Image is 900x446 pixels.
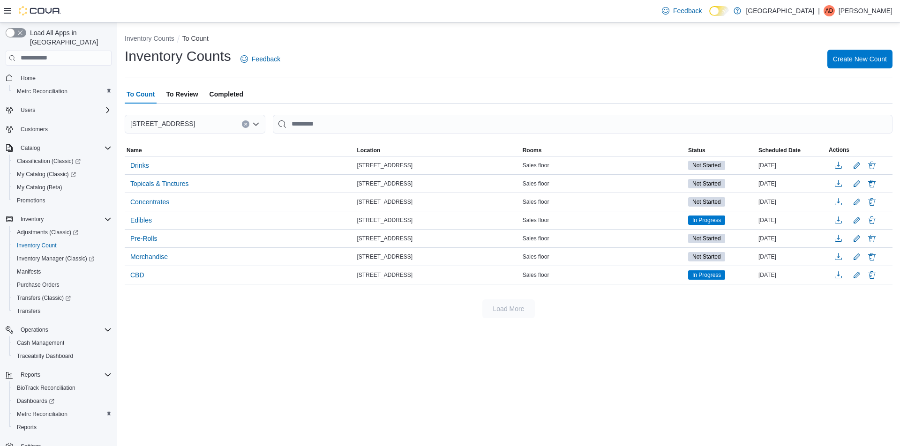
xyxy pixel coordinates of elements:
button: Catalog [17,142,44,154]
span: Dashboards [13,395,112,407]
a: My Catalog (Classic) [13,169,80,180]
button: Delete [866,215,877,226]
img: Cova [19,6,61,15]
a: Transfers (Classic) [9,291,115,305]
a: Transfers (Classic) [13,292,75,304]
div: [DATE] [757,196,827,208]
span: Not Started [688,179,725,188]
button: Inventory [2,213,115,226]
input: This is a search bar. After typing your query, hit enter to filter the results lower in the page. [273,115,892,134]
span: Transfers [17,307,40,315]
span: Concentrates [130,197,169,207]
button: Delete [866,178,877,189]
div: [DATE] [757,178,827,189]
span: Adjustments (Classic) [13,227,112,238]
a: Customers [17,124,52,135]
button: Delete [866,269,877,281]
span: Topicals & Tinctures [130,179,189,188]
button: Topicals & Tinctures [127,177,193,191]
a: Home [17,73,39,84]
span: Metrc Reconciliation [13,86,112,97]
span: In Progress [688,270,725,280]
a: Dashboards [13,395,58,407]
p: [GEOGRAPHIC_DATA] [746,5,814,16]
button: Delete [866,233,877,244]
span: In Progress [692,216,721,224]
span: Home [17,72,112,84]
span: [STREET_ADDRESS] [130,118,195,129]
span: Reports [13,422,112,433]
span: Metrc Reconciliation [13,409,112,420]
a: Metrc Reconciliation [13,86,71,97]
input: Dark Mode [709,6,729,16]
a: My Catalog (Beta) [13,182,66,193]
button: Edit count details [851,231,862,245]
span: Not Started [692,161,721,170]
button: Delete [866,251,877,262]
button: Delete [866,160,877,171]
span: Scheduled Date [758,147,801,154]
span: AD [825,5,833,16]
span: Not Started [688,161,725,170]
span: Manifests [17,268,41,275]
span: Catalog [21,144,40,152]
span: Load More [493,304,525,313]
button: Delete [866,196,877,208]
span: Feedback [673,6,702,15]
button: Drinks [127,158,153,172]
a: Traceabilty Dashboard [13,350,77,362]
span: Reports [17,424,37,431]
button: BioTrack Reconciliation [9,381,115,394]
span: [STREET_ADDRESS] [357,216,412,224]
a: Classification (Classic) [9,155,115,168]
span: Transfers (Classic) [13,292,112,304]
span: [STREET_ADDRESS] [357,253,412,260]
button: Metrc Reconciliation [9,408,115,421]
div: [DATE] [757,251,827,262]
a: Inventory Count [13,240,60,251]
span: Purchase Orders [17,281,60,289]
a: Adjustments (Classic) [9,226,115,239]
span: Not Started [692,198,721,206]
span: Edibles [130,216,152,225]
button: Name [125,145,355,156]
a: Feedback [658,1,705,20]
a: Feedback [237,50,284,68]
span: My Catalog (Beta) [13,182,112,193]
button: Catalog [2,141,115,155]
span: Not Started [692,179,721,188]
button: My Catalog (Beta) [9,181,115,194]
button: Edit count details [851,250,862,264]
span: Customers [17,123,112,135]
span: BioTrack Reconciliation [17,384,75,392]
a: Adjustments (Classic) [13,227,82,238]
button: Inventory [17,214,47,225]
div: Sales floor [521,160,686,171]
span: Classification (Classic) [17,157,81,165]
a: BioTrack Reconciliation [13,382,79,394]
button: Edit count details [851,177,862,191]
span: Adjustments (Classic) [17,229,78,236]
span: Home [21,74,36,82]
span: Completed [210,85,243,104]
button: Cash Management [9,336,115,349]
button: Users [2,104,115,117]
div: Sales floor [521,269,686,281]
button: To Count [182,35,209,42]
button: Clear input [242,120,249,128]
p: | [818,5,820,16]
span: [STREET_ADDRESS] [357,180,412,187]
span: Status [688,147,705,154]
span: Catalog [17,142,112,154]
span: Inventory Manager (Classic) [17,255,94,262]
a: My Catalog (Classic) [9,168,115,181]
span: Inventory Count [17,242,57,249]
button: Edit count details [851,268,862,282]
span: [STREET_ADDRESS] [357,198,412,206]
p: [PERSON_NAME] [839,5,892,16]
button: Reports [2,368,115,381]
span: BioTrack Reconciliation [13,382,112,394]
a: Classification (Classic) [13,156,84,167]
span: Actions [829,146,849,154]
button: CBD [127,268,148,282]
